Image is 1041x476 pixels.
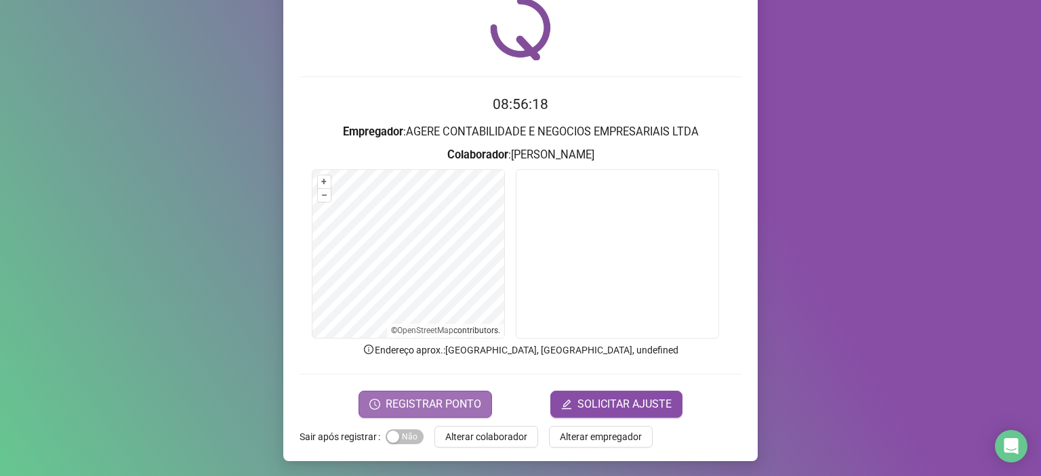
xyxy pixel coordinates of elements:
[359,391,492,418] button: REGISTRAR PONTO
[397,326,453,335] a: OpenStreetMap
[386,396,481,412] span: REGISTRAR PONTO
[363,343,375,355] span: info-circle
[318,175,331,188] button: +
[300,146,741,164] h3: : [PERSON_NAME]
[550,391,682,418] button: editSOLICITAR AJUSTE
[561,399,572,410] span: edit
[318,189,331,202] button: –
[577,396,672,412] span: SOLICITAR AJUSTE
[995,430,1027,462] div: Open Intercom Messenger
[369,399,380,410] span: clock-circle
[549,426,653,448] button: Alterar empregador
[343,125,403,138] strong: Empregador
[300,123,741,141] h3: : AGERE CONTABILIDADE E NEGOCIOS EMPRESARIAIS LTDA
[434,426,538,448] button: Alterar colaborador
[493,96,548,112] time: 08:56:18
[560,429,642,444] span: Alterar empregador
[300,343,741,358] p: Endereço aprox. : [GEOGRAPHIC_DATA], [GEOGRAPHIC_DATA], undefined
[391,326,500,335] li: © contributors.
[445,429,527,444] span: Alterar colaborador
[447,148,508,161] strong: Colaborador
[300,426,386,448] label: Sair após registrar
